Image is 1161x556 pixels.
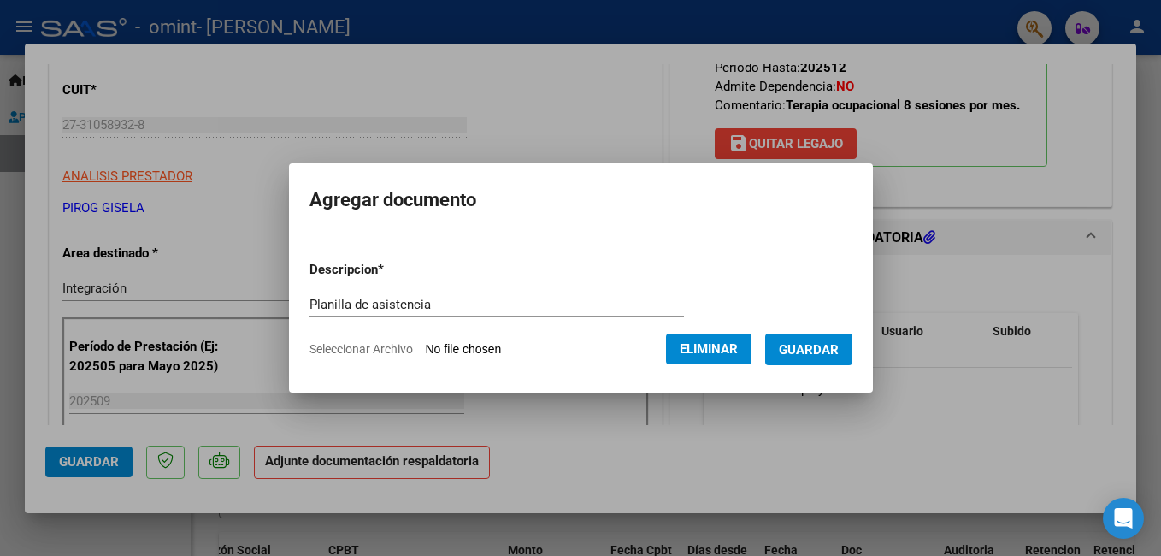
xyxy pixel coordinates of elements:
[779,342,839,358] span: Guardar
[309,184,852,216] h2: Agregar documento
[666,334,751,364] button: Eliminar
[1103,498,1144,539] div: Open Intercom Messenger
[309,342,413,356] span: Seleccionar Archivo
[309,260,473,280] p: Descripcion
[680,341,738,357] span: Eliminar
[765,334,852,365] button: Guardar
